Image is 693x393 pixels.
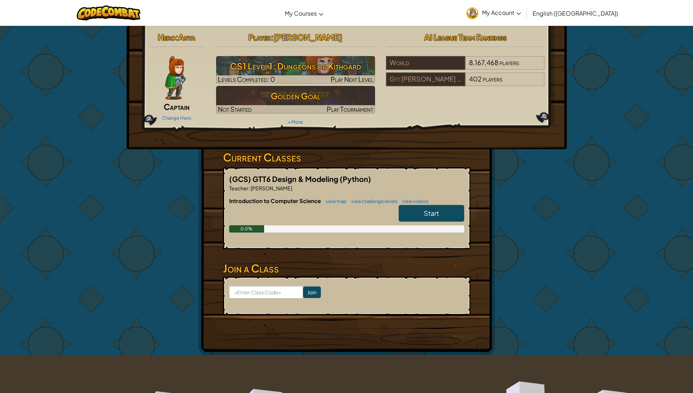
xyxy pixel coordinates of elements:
span: Teacher [229,185,248,191]
span: Anya [178,32,195,42]
span: Not Started [218,105,252,113]
input: <Enter Class Code> [229,286,303,298]
span: Player [248,32,271,42]
a: + More [288,119,303,125]
span: players [483,75,502,83]
a: view map [322,198,347,204]
h3: Join a Class [223,260,470,277]
span: English ([GEOGRAPHIC_DATA]) [533,9,618,17]
a: Gtt [PERSON_NAME] Knights402players [386,79,545,88]
span: [PERSON_NAME] [250,185,292,191]
span: (GCS) GTT6 Design & Modeling [229,174,340,183]
span: AI League Team Rankings [424,32,507,42]
h3: Current Classes [223,149,470,166]
span: My Account [482,9,521,16]
div: World [386,56,465,70]
img: Golden Goal [216,86,375,114]
input: Join [303,286,321,298]
span: Captain [164,102,190,112]
a: My Courses [281,3,327,23]
span: : [175,32,178,42]
div: Gtt [PERSON_NAME] Knights [386,72,465,86]
span: Play Tournament [327,105,373,113]
a: Golden GoalNot StartedPlay Tournament [216,86,375,114]
a: view videos [398,198,429,204]
span: Start [424,209,439,217]
span: : [271,32,274,42]
span: 8,167,468 [469,58,498,67]
span: [PERSON_NAME] [274,32,342,42]
a: My Account [463,1,525,24]
img: avatar [466,7,478,19]
span: : [248,185,250,191]
a: World8,167,468players [386,63,545,71]
span: Play Next Level [331,75,373,83]
img: captain-pose.png [165,56,186,100]
span: players [499,58,519,67]
span: 402 [469,75,482,83]
a: English ([GEOGRAPHIC_DATA]) [529,3,622,23]
h3: Golden Goal [216,88,375,104]
span: My Courses [285,9,317,17]
div: 0.0% [229,225,264,233]
a: Play Next Level [216,56,375,84]
span: Levels Completed: 0 [218,75,275,83]
h3: CS1 Level 1: Dungeons of Kithgard [216,58,375,74]
a: view challenge levels [347,198,398,204]
img: CS1 Level 1: Dungeons of Kithgard [216,56,375,84]
span: Introduction to Computer Science [229,197,322,204]
a: Change Hero [162,115,191,121]
span: Hero [158,32,175,42]
span: (Python) [340,174,371,183]
img: CodeCombat logo [77,5,140,20]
